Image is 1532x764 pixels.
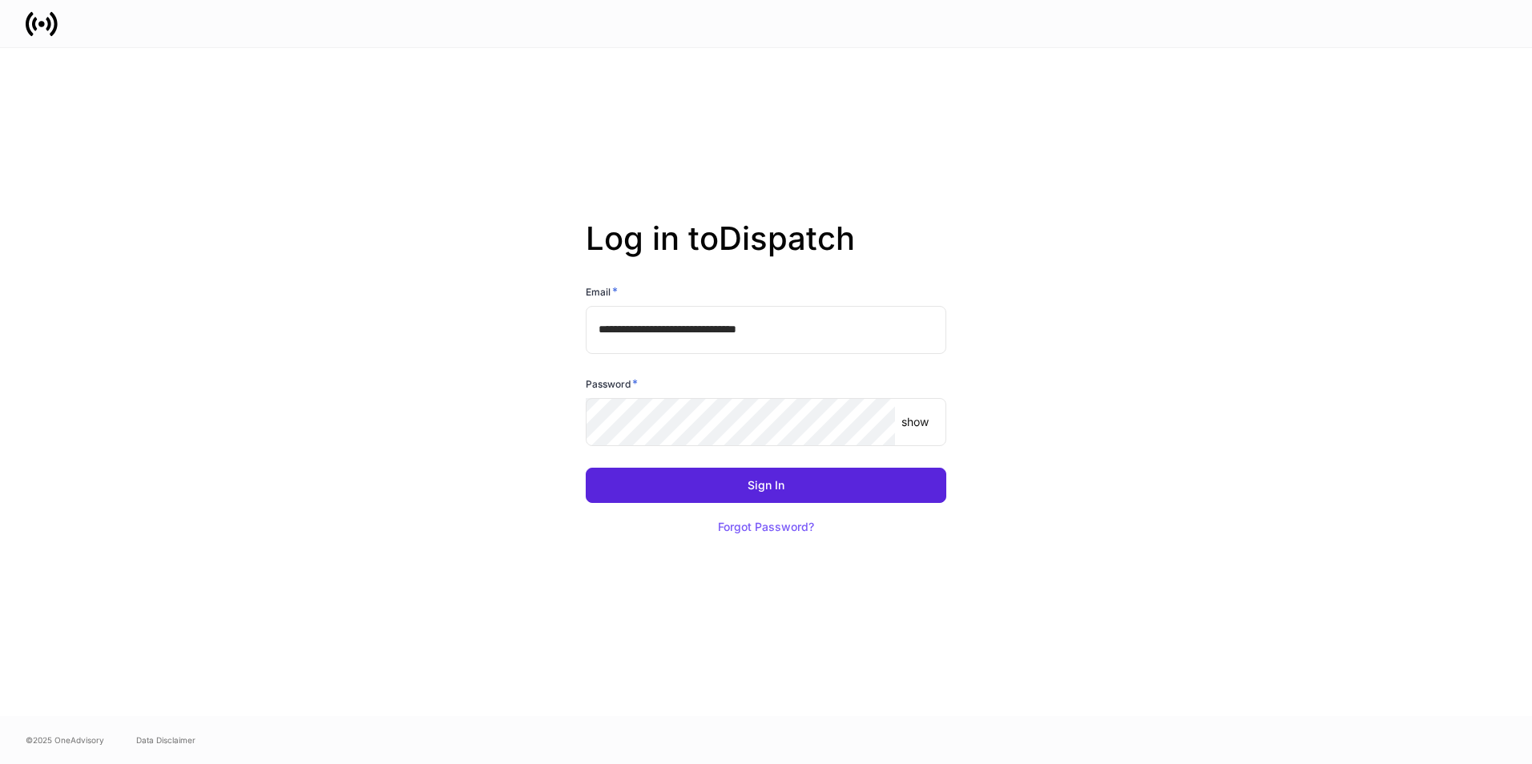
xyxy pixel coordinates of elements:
h6: Email [586,283,618,300]
h6: Password [586,376,638,392]
p: show [901,414,929,430]
span: © 2025 OneAdvisory [26,734,104,746]
a: Data Disclaimer [136,734,196,746]
button: Sign In [586,468,946,503]
h2: Log in to Dispatch [586,219,946,283]
div: Sign In [748,480,784,491]
div: Forgot Password? [718,521,814,533]
button: Forgot Password? [698,509,834,545]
